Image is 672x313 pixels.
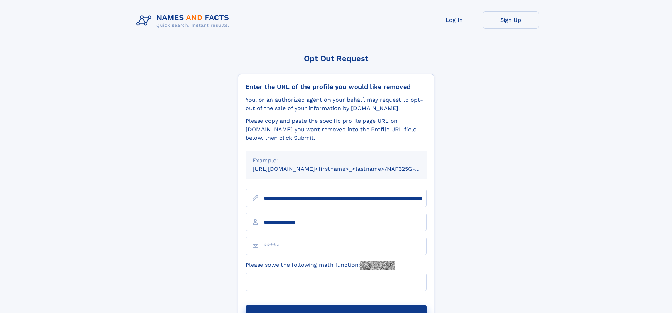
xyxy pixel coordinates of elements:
div: Opt Out Request [238,54,434,63]
img: Logo Names and Facts [133,11,235,30]
div: You, or an authorized agent on your behalf, may request to opt-out of the sale of your informatio... [246,96,427,113]
div: Enter the URL of the profile you would like removed [246,83,427,91]
label: Please solve the following math function: [246,261,395,270]
div: Example: [253,156,420,165]
small: [URL][DOMAIN_NAME]<firstname>_<lastname>/NAF325G-xxxxxxxx [253,165,440,172]
a: Sign Up [483,11,539,29]
div: Please copy and paste the specific profile page URL on [DOMAIN_NAME] you want removed into the Pr... [246,117,427,142]
a: Log In [426,11,483,29]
